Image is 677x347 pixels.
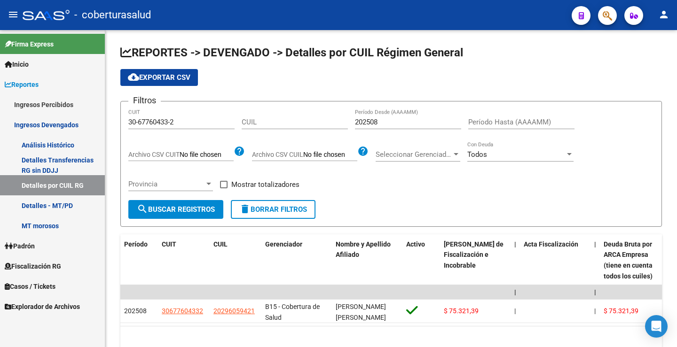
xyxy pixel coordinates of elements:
[376,150,452,159] span: Seleccionar Gerenciador
[511,234,520,286] datatable-header-cell: |
[5,59,29,69] span: Inicio
[514,240,516,248] span: |
[213,240,228,248] span: CUIL
[120,46,463,59] span: REPORTES -> DEVENGADO -> Detalles por CUIL Régimen General
[210,234,261,286] datatable-header-cell: CUIL
[594,288,596,296] span: |
[604,240,653,280] span: Deuda Bruta por ARCA Empresa (tiene en cuenta todos los cuiles)
[440,234,511,286] datatable-header-cell: Deuda Bruta Neto de Fiscalización e Incobrable
[303,151,357,159] input: Archivo CSV CUIL
[128,151,180,158] span: Archivo CSV CUIT
[231,179,299,190] span: Mostrar totalizadores
[444,307,479,315] span: $ 75.321,39
[5,79,39,90] span: Reportes
[357,146,369,157] mat-icon: help
[128,200,223,219] button: Buscar Registros
[444,240,504,270] span: [PERSON_NAME] de Fiscalización e Incobrable
[128,94,161,107] h3: Filtros
[467,150,487,159] span: Todos
[265,303,320,321] span: B15 - Cobertura de Salud
[520,234,590,286] datatable-header-cell: Acta Fiscalización
[74,5,151,25] span: - coberturasalud
[5,261,61,271] span: Fiscalización RG
[402,234,440,286] datatable-header-cell: Activo
[234,146,245,157] mat-icon: help
[5,241,35,251] span: Padrón
[594,307,596,315] span: |
[158,234,210,286] datatable-header-cell: CUIT
[600,234,670,286] datatable-header-cell: Deuda Bruta por ARCA Empresa (tiene en cuenta todos los cuiles)
[239,205,307,214] span: Borrar Filtros
[5,281,55,292] span: Casos / Tickets
[514,307,516,315] span: |
[162,240,176,248] span: CUIT
[180,151,234,159] input: Archivo CSV CUIT
[261,234,332,286] datatable-header-cell: Gerenciador
[5,39,54,49] span: Firma Express
[137,205,215,214] span: Buscar Registros
[128,71,139,83] mat-icon: cloud_download
[645,315,668,338] div: Open Intercom Messenger
[137,203,148,215] mat-icon: search
[120,234,158,286] datatable-header-cell: Período
[128,73,190,82] span: Exportar CSV
[658,9,669,20] mat-icon: person
[239,203,251,215] mat-icon: delete
[5,301,80,312] span: Explorador de Archivos
[124,240,148,248] span: Período
[124,307,147,315] span: 202508
[120,69,198,86] button: Exportar CSV
[265,240,302,248] span: Gerenciador
[213,307,255,315] span: 20296059421
[514,288,516,296] span: |
[594,240,596,248] span: |
[162,307,203,315] span: 30677604332
[336,303,386,321] span: [PERSON_NAME] [PERSON_NAME]
[332,234,402,286] datatable-header-cell: Nombre y Apellido Afiliado
[336,240,391,259] span: Nombre y Apellido Afiliado
[231,200,315,219] button: Borrar Filtros
[252,151,303,158] span: Archivo CSV CUIL
[590,234,600,286] datatable-header-cell: |
[524,240,578,248] span: Acta Fiscalización
[406,240,425,248] span: Activo
[8,9,19,20] mat-icon: menu
[128,180,205,188] span: Provincia
[604,307,638,315] span: $ 75.321,39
